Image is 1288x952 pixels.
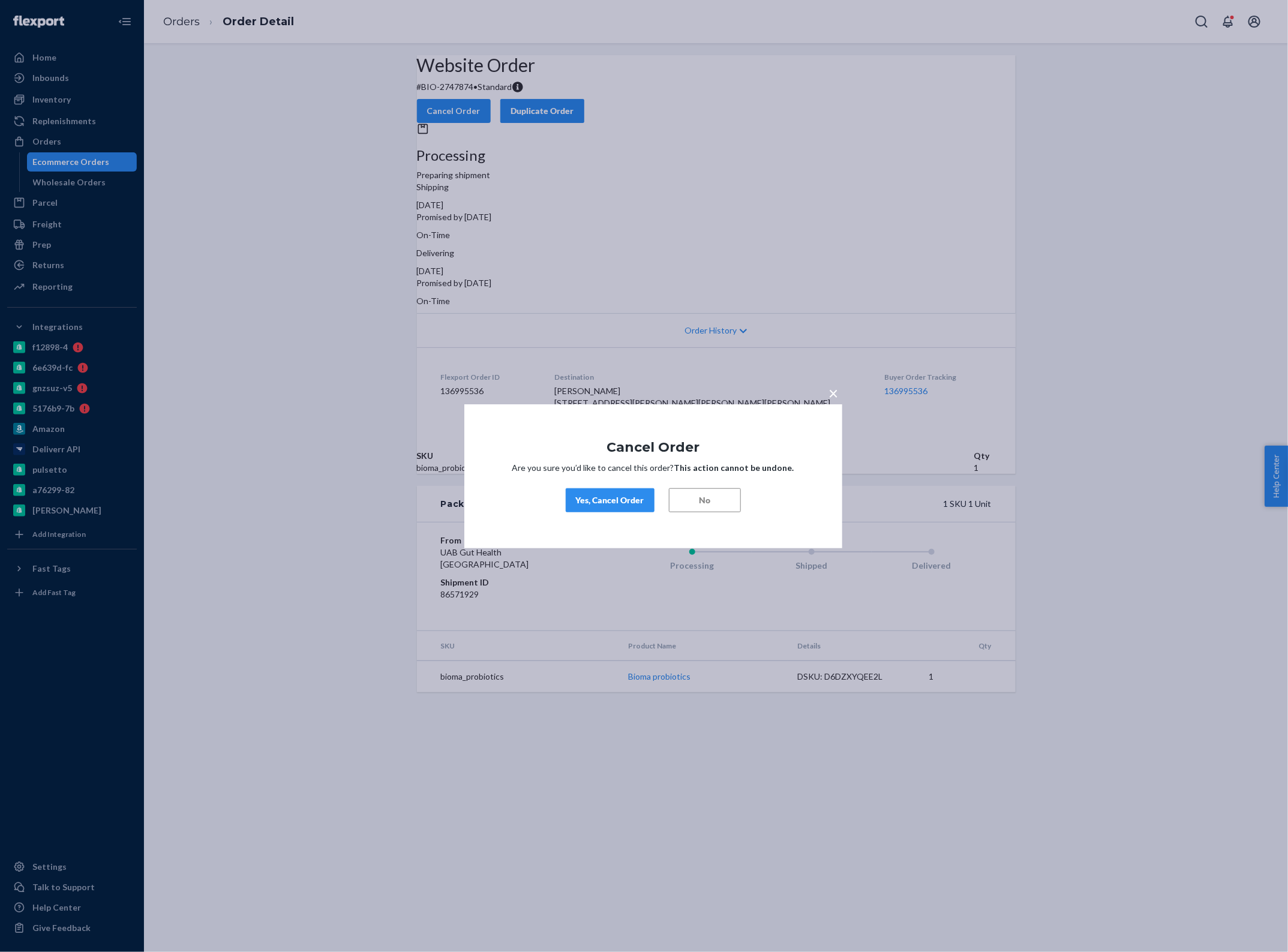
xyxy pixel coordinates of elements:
[576,494,644,506] div: Yes, Cancel Order
[669,488,741,512] button: No
[829,382,839,403] span: ×
[674,463,794,473] strong: This action cannot be undone.
[566,488,654,512] button: Yes, Cancel Order
[500,440,806,454] h1: Cancel Order
[500,462,806,474] p: Are you sure you’d like to cancel this order?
